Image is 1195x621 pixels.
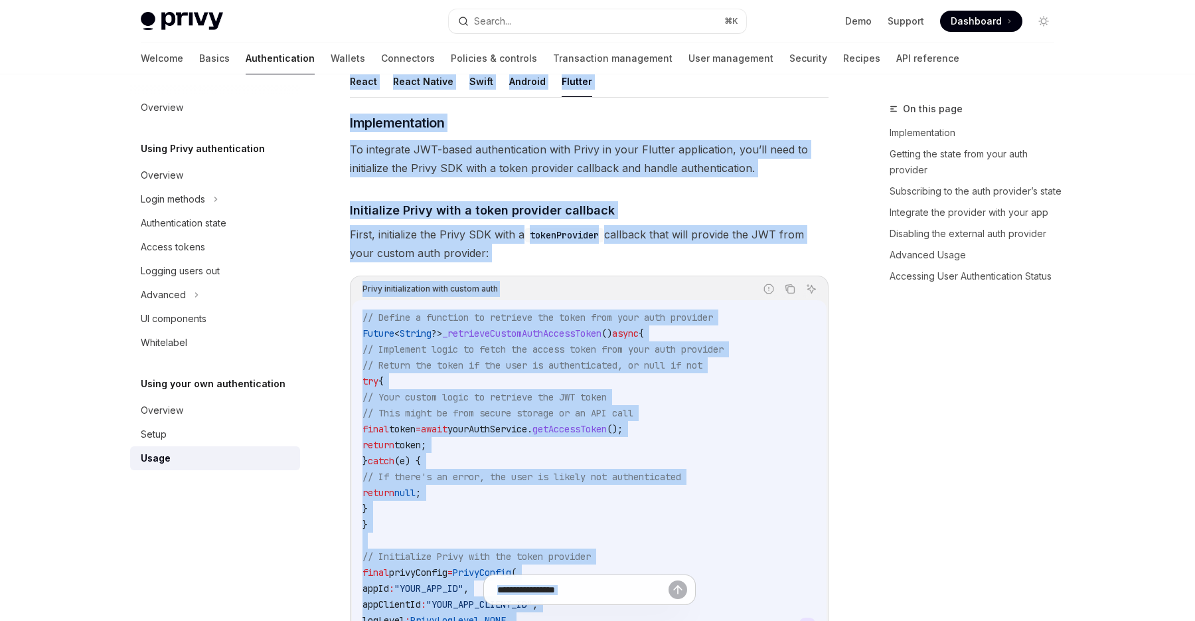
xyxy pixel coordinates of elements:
[781,280,799,298] button: Copy the contents from the code block
[362,487,394,499] span: return
[141,239,205,255] div: Access tokens
[362,343,724,355] span: // Implement logic to fetch the access token from your auth provider
[447,423,532,435] span: yourAuthService.
[890,181,1065,202] a: Subscribing to the auth provider’s state
[524,228,604,242] code: tokenProvider
[803,280,820,298] button: Ask AI
[416,423,421,435] span: =
[350,201,615,219] span: Initialize Privy with a token provider callback
[442,327,601,339] span: _retrieveCustomAuthAccessToken
[350,140,829,177] span: To integrate JWT-based authentication with Privy in your Flutter application, you’ll need to init...
[141,43,183,74] a: Welcome
[130,259,300,283] a: Logging users out
[362,567,389,578] span: final
[381,43,435,74] a: Connectors
[141,450,171,466] div: Usage
[362,423,389,435] span: final
[509,66,546,97] button: Android
[362,455,368,467] span: }
[368,455,394,467] span: catch
[362,391,607,403] span: // Your custom logic to retrieve the JWT token
[688,43,773,74] a: User management
[141,12,223,31] img: light logo
[130,187,300,211] button: Login methods
[890,202,1065,223] a: Integrate the provider with your app
[362,375,378,387] span: try
[432,327,442,339] span: ?>
[612,327,639,339] span: async
[362,359,702,371] span: // Return the token if the user is authenticated, or null if not
[141,141,265,157] h5: Using Privy authentication
[141,335,187,351] div: Whitelabel
[449,9,746,33] button: Search...⌘K
[447,567,453,578] span: =
[562,66,592,97] button: Flutter
[474,13,511,29] div: Search...
[789,43,827,74] a: Security
[362,519,368,531] span: }
[362,407,633,419] span: // This might be from secure storage or an API call
[141,287,186,303] div: Advanced
[890,122,1065,143] a: Implementation
[940,11,1022,32] a: Dashboard
[532,423,607,435] span: getAccessToken
[389,423,416,435] span: token
[890,223,1065,244] a: Disabling the external auth provider
[888,15,924,28] a: Support
[394,439,426,451] span: token;
[896,43,959,74] a: API reference
[362,311,713,323] span: // Define a function to retrieve the token from your auth provider
[389,567,447,578] span: privyConfig
[903,101,963,117] span: On this page
[394,327,400,339] span: <
[400,327,432,339] span: String
[141,263,220,279] div: Logging users out
[141,376,285,392] h5: Using your own authentication
[394,487,416,499] span: null
[130,331,300,355] a: Whitelabel
[362,280,498,298] div: Privy initialization with custom auth
[607,423,623,435] span: ();
[553,43,673,74] a: Transaction management
[331,43,365,74] a: Wallets
[843,43,880,74] a: Recipes
[497,575,669,604] input: Ask a question...
[141,167,183,183] div: Overview
[453,567,511,578] span: PrivyConfig
[362,503,368,515] span: }
[362,551,591,563] span: // Initialize Privy with the token provider
[378,375,384,387] span: {
[393,66,453,97] button: React Native
[141,191,205,207] div: Login methods
[416,487,421,499] span: ;
[141,311,206,327] div: UI components
[130,163,300,187] a: Overview
[141,215,226,231] div: Authentication state
[130,422,300,446] a: Setup
[362,439,394,451] span: return
[130,307,300,331] a: UI components
[451,43,537,74] a: Policies & controls
[469,66,493,97] button: Swift
[362,471,681,483] span: // If there's an error, the user is likely not authenticated
[394,455,421,467] span: (e) {
[130,399,300,422] a: Overview
[511,567,517,578] span: (
[141,402,183,418] div: Overview
[199,43,230,74] a: Basics
[639,327,644,339] span: {
[350,66,377,97] button: React
[951,15,1002,28] span: Dashboard
[350,114,444,132] span: Implementation
[724,16,738,27] span: ⌘ K
[362,327,394,339] span: Future
[130,211,300,235] a: Authentication state
[246,43,315,74] a: Authentication
[130,283,300,307] button: Advanced
[130,96,300,120] a: Overview
[890,266,1065,287] a: Accessing User Authentication Status
[350,225,829,262] span: First, initialize the Privy SDK with a callback that will provide the JWT from your custom auth p...
[601,327,612,339] span: ()
[130,446,300,470] a: Usage
[421,423,447,435] span: await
